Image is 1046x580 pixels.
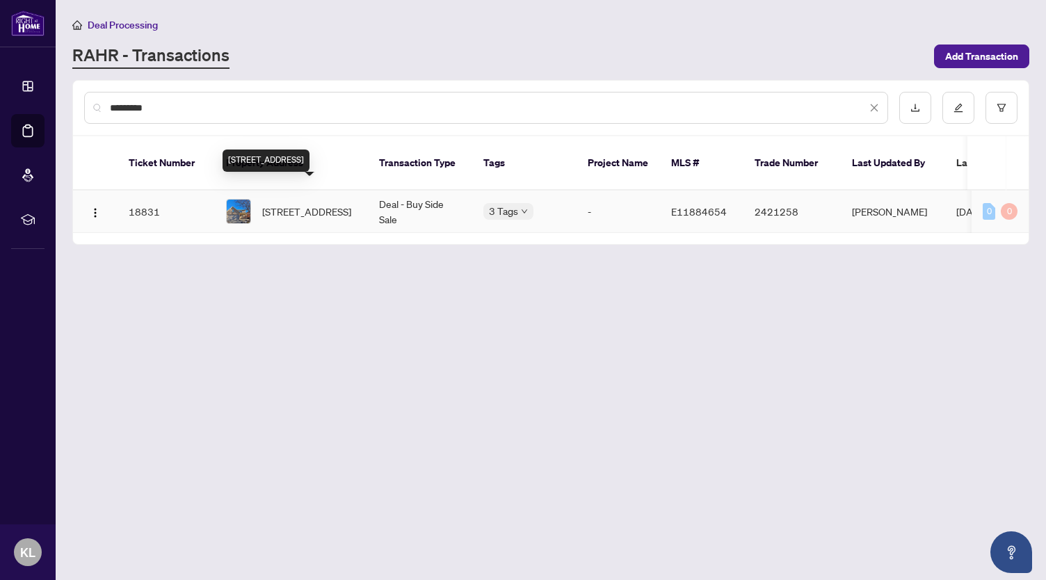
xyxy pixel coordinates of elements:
[743,191,841,233] td: 2421258
[489,203,518,219] span: 3 Tags
[72,20,82,30] span: home
[72,44,230,69] a: RAHR - Transactions
[841,191,945,233] td: [PERSON_NAME]
[945,45,1018,67] span: Add Transaction
[954,103,963,113] span: edit
[472,136,577,191] th: Tags
[577,191,660,233] td: -
[84,200,106,223] button: Logo
[223,150,309,172] div: [STREET_ADDRESS]
[521,208,528,215] span: down
[88,19,158,31] span: Deal Processing
[956,205,987,218] span: [DATE]
[997,103,1006,113] span: filter
[577,136,660,191] th: Project Name
[671,205,727,218] span: E11884654
[990,531,1032,573] button: Open asap
[1001,203,1017,220] div: 0
[743,136,841,191] th: Trade Number
[934,45,1029,68] button: Add Transaction
[262,204,351,219] span: [STREET_ADDRESS]
[215,136,368,191] th: Property Address
[983,203,995,220] div: 0
[20,542,35,562] span: KL
[118,136,215,191] th: Ticket Number
[368,191,472,233] td: Deal - Buy Side Sale
[841,136,945,191] th: Last Updated By
[368,136,472,191] th: Transaction Type
[956,155,1041,170] span: Last Modified Date
[985,92,1017,124] button: filter
[11,10,45,36] img: logo
[910,103,920,113] span: download
[942,92,974,124] button: edit
[90,207,101,218] img: Logo
[660,136,743,191] th: MLS #
[899,92,931,124] button: download
[227,200,250,223] img: thumbnail-img
[869,103,879,113] span: close
[118,191,215,233] td: 18831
